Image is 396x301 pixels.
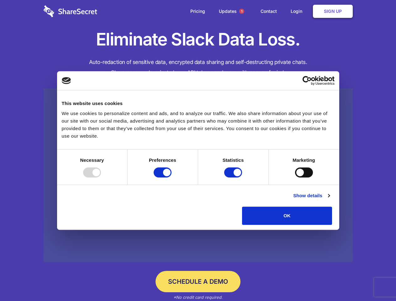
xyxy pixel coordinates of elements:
em: *No credit card required. [173,295,223,300]
strong: Statistics [223,157,244,163]
h1: Eliminate Slack Data Loss. [44,28,353,51]
a: Usercentrics Cookiebot - opens in a new window [280,76,335,85]
h4: Auto-redaction of sensitive data, encrypted data sharing and self-destructing private chats. Shar... [44,57,353,78]
strong: Necessary [80,157,104,163]
a: Contact [254,2,283,21]
strong: Preferences [149,157,176,163]
a: Login [284,2,312,21]
img: logo [62,77,71,84]
img: logo-wordmark-white-trans-d4663122ce5f474addd5e946df7df03e33cb6a1c49d2221995e7729f52c070b2.svg [44,5,97,17]
a: Show details [293,192,330,199]
div: We use cookies to personalize content and ads, and to analyze our traffic. We also share informat... [62,110,335,140]
span: 1 [239,9,244,14]
div: This website uses cookies [62,100,335,107]
a: Wistia video thumbnail [44,88,353,262]
a: Pricing [184,2,211,21]
a: Sign Up [313,5,353,18]
strong: Marketing [293,157,315,163]
a: Schedule a Demo [156,271,240,292]
button: OK [242,207,332,225]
